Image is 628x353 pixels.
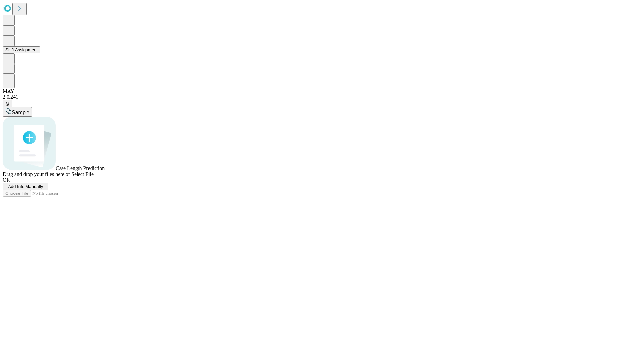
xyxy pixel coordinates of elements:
[3,171,70,177] span: Drag and drop your files here or
[5,101,10,106] span: @
[3,100,12,107] button: @
[71,171,94,177] span: Select File
[12,110,29,115] span: Sample
[56,165,105,171] span: Case Length Prediction
[3,183,48,190] button: Add Info Manually
[3,94,625,100] div: 2.0.241
[3,88,625,94] div: MAY
[3,107,32,117] button: Sample
[3,177,10,183] span: OR
[3,46,40,53] button: Shift Assignment
[8,184,43,189] span: Add Info Manually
